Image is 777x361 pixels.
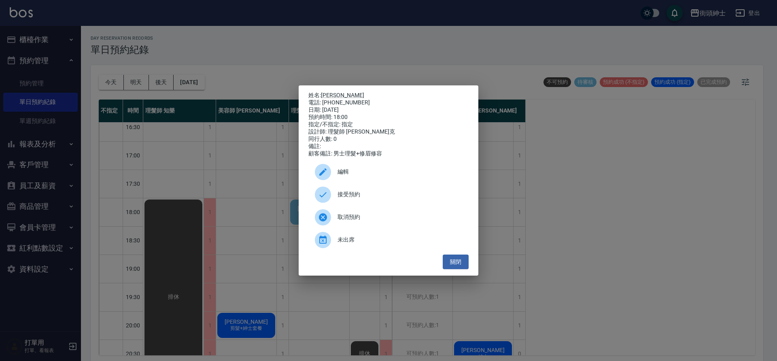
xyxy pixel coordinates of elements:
[308,229,469,251] div: 未出席
[443,255,469,270] button: 關閉
[308,161,469,183] div: 編輯
[308,92,469,99] p: 姓名:
[308,99,469,106] div: 電話: [PHONE_NUMBER]
[308,206,469,229] div: 取消預約
[308,121,469,128] div: 指定/不指定: 指定
[308,128,469,136] div: 設計師: 理髮師 [PERSON_NAME]克
[338,213,462,221] span: 取消預約
[308,143,469,150] div: 備註:
[338,236,462,244] span: 未出席
[338,190,462,199] span: 接受預約
[308,106,469,114] div: 日期: [DATE]
[308,183,469,206] div: 接受預約
[308,150,469,157] div: 顧客備註: 男士理髮+修眉修容
[338,168,462,176] span: 編輯
[308,136,469,143] div: 同行人數: 0
[321,92,364,98] a: [PERSON_NAME]
[308,114,469,121] div: 預約時間: 18:00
